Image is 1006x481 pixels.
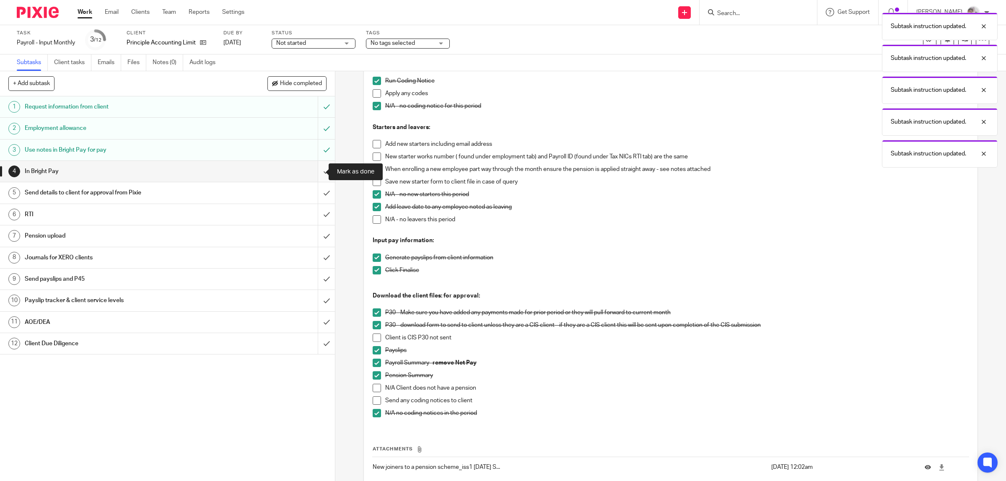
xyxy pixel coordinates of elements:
a: Reports [189,8,210,16]
div: 10 [8,295,20,306]
span: Hide completed [280,80,322,87]
p: Subtask instruction updated. [891,54,966,62]
div: 3 [8,144,20,156]
p: New joiners to a pension scheme_iss1 [DATE] S... [373,463,767,471]
a: Download [939,463,945,471]
p: Client is CIS P30 not sent [385,334,969,342]
h1: Payslip tracker & client service levels [25,294,215,307]
span: No tags selected [371,40,415,46]
a: Notes (0) [153,54,183,71]
div: 6 [8,209,20,220]
p: N/A - no new starters this period [385,190,969,199]
p: Apply any codes [385,89,969,98]
strong: Starters and leavers: [373,124,430,130]
strong: remove Net Pay [433,360,477,366]
div: 12 [8,338,20,349]
div: 11 [8,316,20,328]
p: New starter works number ( found under employment tab) and Payroll ID (found under Tax NICs RTI t... [385,153,969,161]
p: N/A - no coding notice for this period [385,102,969,110]
a: Clients [131,8,150,16]
button: Hide completed [267,76,327,91]
label: Status [272,30,355,36]
p: Payslips [385,346,969,354]
div: 4 [8,166,20,177]
a: Settings [222,8,244,16]
p: Generate payslips from client information [385,253,969,262]
p: Subtask instruction updated. [891,150,966,158]
img: me.jpg [967,6,980,19]
div: 3 [90,35,101,44]
label: Task [17,30,75,36]
div: Payroll - Input Monthly [17,39,75,47]
p: Subtask instruction updated. [891,22,966,31]
img: Pixie [17,7,59,18]
a: Emails [98,54,121,71]
a: Audit logs [189,54,222,71]
p: N/A no coding notices in the period [385,409,969,417]
p: Save new starter form to client file in case of query [385,178,969,186]
h1: RTI [25,208,215,221]
p: P30 - download form to send to client unless they are a CIS client - if they are a CIS client thi... [385,321,969,329]
small: /12 [94,38,101,42]
div: 1 [8,101,20,113]
h1: Use notes in Bright Pay for pay [25,144,215,156]
a: Email [105,8,119,16]
button: + Add subtask [8,76,54,91]
p: Subtask instruction updated. [891,86,966,94]
a: Subtasks [17,54,48,71]
span: Attachments [373,447,413,451]
label: Due by [223,30,261,36]
strong: Download the client files: for approval: [373,293,480,299]
h1: Request information from client [25,101,215,113]
h1: Send payslips and P45 [25,273,215,285]
div: 9 [8,273,20,285]
p: Send any coding notices to client [385,396,969,405]
p: Click Finalise [385,266,969,274]
h1: Send details to client for approval from Pixie [25,186,215,199]
a: Team [162,8,176,16]
label: Client [127,30,213,36]
div: 5 [8,187,20,199]
p: Add leave date to any employee noted as leaving [385,203,969,211]
p: When enrolling a new employee part way through the month ensure the pension is applied straight a... [385,165,969,173]
p: P30 - Make sure you have added any payments made for prior period or they will pull forward to cu... [385,308,969,317]
a: Client tasks [54,54,91,71]
div: 8 [8,252,20,264]
p: N/A - no leavers this period [385,215,969,224]
a: Files [127,54,146,71]
p: Payroll Summary - [385,359,969,367]
strong: Input pay information: [373,238,434,243]
p: N/A Client does not have a pension [385,384,969,392]
h1: Journals for XERO clients [25,251,215,264]
span: Not started [276,40,306,46]
div: 2 [8,123,20,134]
h1: Client Due Diligence [25,337,215,350]
p: Principle Accounting Limited [127,39,196,47]
h1: AOE/DEA [25,316,215,328]
h1: Employment allowance [25,122,215,134]
p: Add new starters including email address [385,140,969,148]
p: [DATE] 12:02am [771,463,912,471]
a: Work [78,8,92,16]
p: Subtask instruction updated. [891,118,966,126]
h1: In Bright Pay [25,165,215,178]
label: Tags [366,30,450,36]
p: Run Coding Notice [385,77,969,85]
h1: Pension upload [25,230,215,242]
span: [DATE] [223,40,241,46]
div: 7 [8,230,20,242]
p: Pension Summary [385,371,969,380]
